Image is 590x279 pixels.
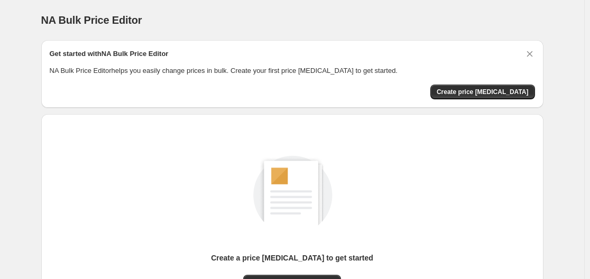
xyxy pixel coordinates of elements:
p: NA Bulk Price Editor helps you easily change prices in bulk. Create your first price [MEDICAL_DAT... [50,66,535,76]
span: Create price [MEDICAL_DATA] [437,88,529,96]
span: NA Bulk Price Editor [41,14,142,26]
button: Create price change job [430,85,535,99]
h2: Get started with NA Bulk Price Editor [50,49,169,59]
p: Create a price [MEDICAL_DATA] to get started [211,253,373,263]
button: Dismiss card [524,49,535,59]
